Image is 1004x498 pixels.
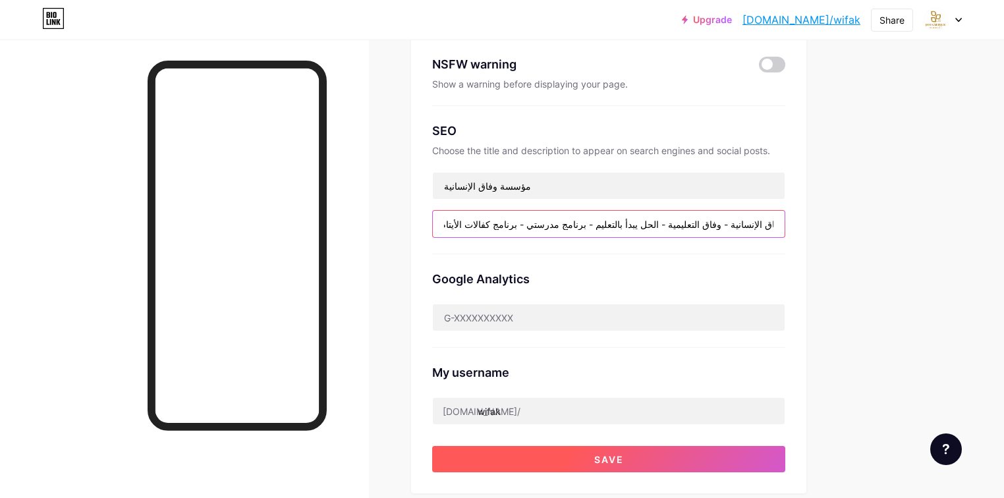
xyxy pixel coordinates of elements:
[433,398,785,424] input: username
[432,270,785,288] div: Google Analytics
[742,12,860,28] a: [DOMAIN_NAME]/wifak
[433,211,785,237] input: Description (max 160 chars)
[923,7,948,32] img: wifak
[433,304,785,331] input: G-XXXXXXXXXX
[432,145,785,156] div: Choose the title and description to appear on search engines and social posts.
[682,14,732,25] a: Upgrade
[433,173,785,199] input: Title
[432,78,785,90] div: Show a warning before displaying your page.
[594,454,624,465] span: Save
[443,404,520,418] div: [DOMAIN_NAME]/
[432,446,785,472] button: Save
[432,364,785,381] div: My username
[879,13,905,27] div: Share
[432,55,740,73] div: NSFW warning
[432,122,785,140] div: SEO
